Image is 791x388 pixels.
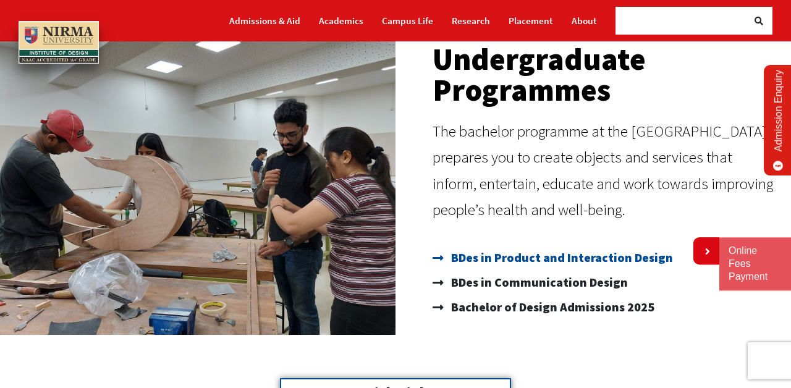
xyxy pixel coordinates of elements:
span: BDes in Product and Interaction Design [448,245,673,270]
a: Admissions & Aid [229,10,300,32]
img: main_logo [19,21,99,64]
a: BDes in Product and Interaction Design [433,245,779,270]
a: Online Fees Payment [729,245,782,283]
a: BDes in Communication Design [433,270,779,295]
h2: Undergraduate Programmes [433,44,779,106]
a: Research [452,10,490,32]
span: BDes in Communication Design [448,270,628,295]
p: The bachelor programme at the [GEOGRAPHIC_DATA] prepares you to create objects and services that ... [433,118,779,223]
a: Academics [319,10,363,32]
a: Campus Life [382,10,433,32]
a: Placement [509,10,553,32]
span: Bachelor of Design Admissions 2025 [448,295,654,319]
a: Bachelor of Design Admissions 2025 [433,295,779,319]
a: About [572,10,597,32]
